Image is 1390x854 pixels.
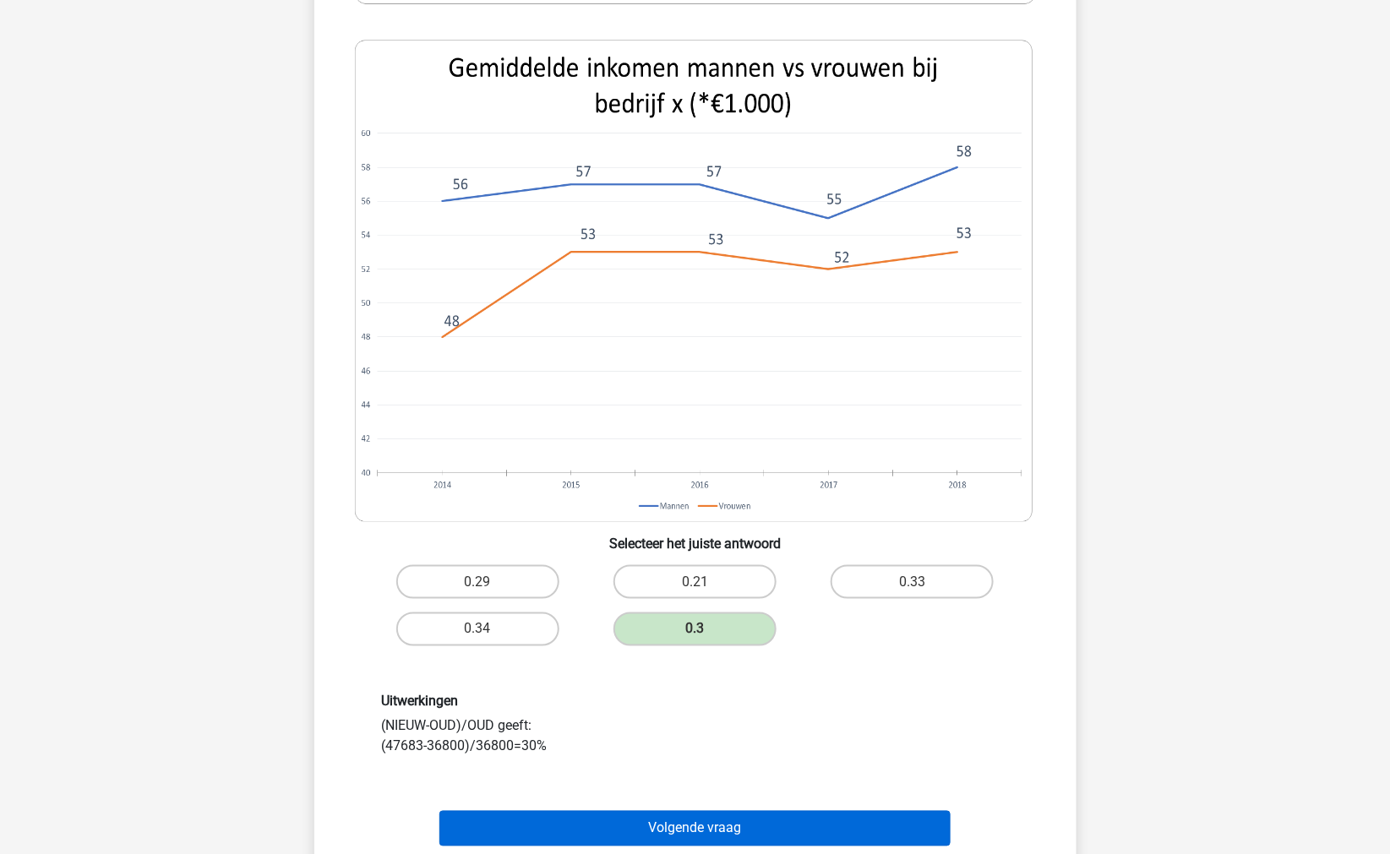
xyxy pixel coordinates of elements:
[396,612,559,646] label: 0.34
[382,694,1009,710] h6: Uitwerkingen
[369,694,1022,757] div: (NIEUW-OUD)/OUD geeft: (47683-36800)/36800=30%
[831,565,994,599] label: 0.33
[396,565,559,599] label: 0.29
[341,522,1049,552] h6: Selecteer het juiste antwoord
[613,565,777,599] label: 0.21
[439,811,951,846] button: Volgende vraag
[613,612,777,646] label: 0.3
